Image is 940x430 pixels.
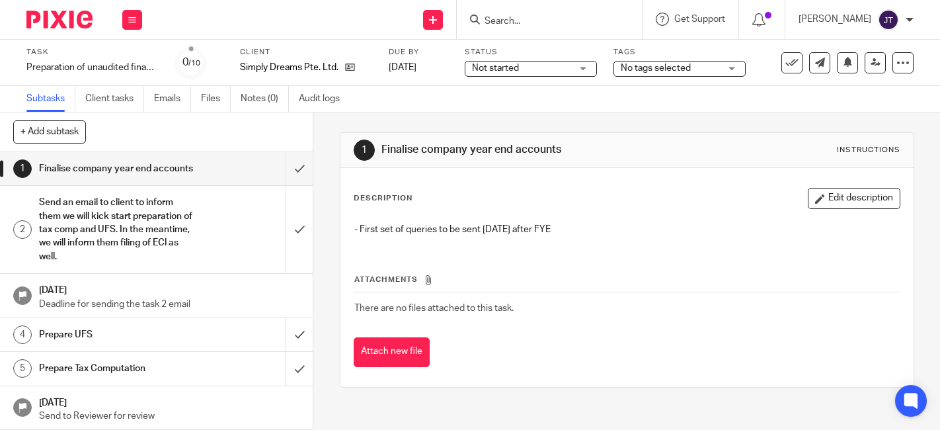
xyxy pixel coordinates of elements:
[13,159,32,178] div: 1
[241,86,289,112] a: Notes (0)
[39,159,195,179] h1: Finalise company year end accounts
[354,337,430,367] button: Attach new file
[39,325,195,345] h1: Prepare UFS
[201,86,231,112] a: Files
[39,359,195,378] h1: Prepare Tax Computation
[26,61,159,74] div: Preparation of unaudited financial statements and tax computation FYE 31 Aug 2025
[354,223,900,236] p: - First set of queries to be sent [DATE] after FYE
[674,15,725,24] span: Get Support
[26,61,159,74] div: Preparation of unaudited financial statements and tax computation FYE [DATE]
[39,393,299,409] h1: [DATE]
[613,47,746,58] label: Tags
[878,9,899,30] img: svg%3E
[354,304,514,313] span: There are no files attached to this task.
[13,120,86,143] button: + Add subtask
[26,86,75,112] a: Subtasks
[837,145,900,155] div: Instructions
[188,60,200,67] small: /10
[26,47,159,58] label: Task
[354,276,418,283] span: Attachments
[472,64,519,73] span: Not started
[26,11,93,28] img: Pixie
[85,86,144,112] a: Client tasks
[182,55,200,70] div: 0
[799,13,871,26] p: [PERSON_NAME]
[389,63,416,72] span: [DATE]
[808,188,900,209] button: Edit description
[621,64,691,73] span: No tags selected
[465,47,597,58] label: Status
[483,16,602,28] input: Search
[39,193,195,267] h1: Send an email to client to inform them we will kick start preparation of tax comp and UFS. In the...
[389,47,448,58] label: Due by
[13,359,32,378] div: 5
[240,47,372,58] label: Client
[154,86,191,112] a: Emails
[240,61,338,74] p: Simply Dreams Pte. Ltd.
[39,298,299,311] p: Deadline for sending the task 2 email
[13,325,32,344] div: 4
[381,143,655,157] h1: Finalise company year end accounts
[39,280,299,297] h1: [DATE]
[39,409,299,423] p: Send to Reviewer for review
[354,193,412,204] p: Description
[354,140,375,161] div: 1
[299,86,350,112] a: Audit logs
[13,220,32,239] div: 2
